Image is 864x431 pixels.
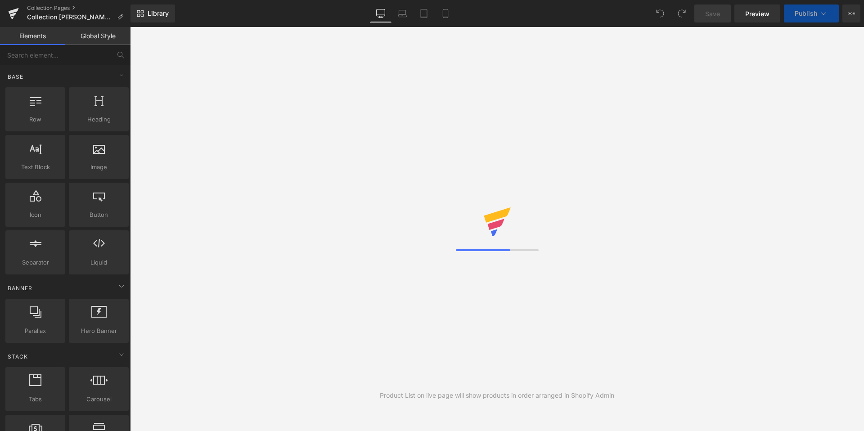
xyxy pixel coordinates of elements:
span: Collection [PERSON_NAME][GEOGRAPHIC_DATA] [27,13,113,21]
a: Tablet [413,4,435,22]
span: Heading [72,115,126,124]
a: Collection Pages [27,4,130,12]
span: Carousel [72,395,126,404]
span: Publish [795,10,817,17]
button: Redo [673,4,691,22]
button: More [842,4,860,22]
span: Banner [7,284,33,292]
span: Stack [7,352,29,361]
span: Text Block [8,162,63,172]
a: Preview [734,4,780,22]
a: Global Style [65,27,130,45]
span: Base [7,72,24,81]
button: Undo [651,4,669,22]
div: Product List on live page will show products in order arranged in Shopify Admin [380,391,614,400]
span: Library [148,9,169,18]
span: Icon [8,210,63,220]
a: Laptop [391,4,413,22]
a: Mobile [435,4,456,22]
span: Row [8,115,63,124]
span: Save [705,9,720,18]
span: Tabs [8,395,63,404]
span: Separator [8,258,63,267]
span: Preview [745,9,769,18]
span: Hero Banner [72,326,126,336]
span: Image [72,162,126,172]
span: Parallax [8,326,63,336]
span: Liquid [72,258,126,267]
a: New Library [130,4,175,22]
a: Desktop [370,4,391,22]
button: Publish [784,4,839,22]
span: Button [72,210,126,220]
